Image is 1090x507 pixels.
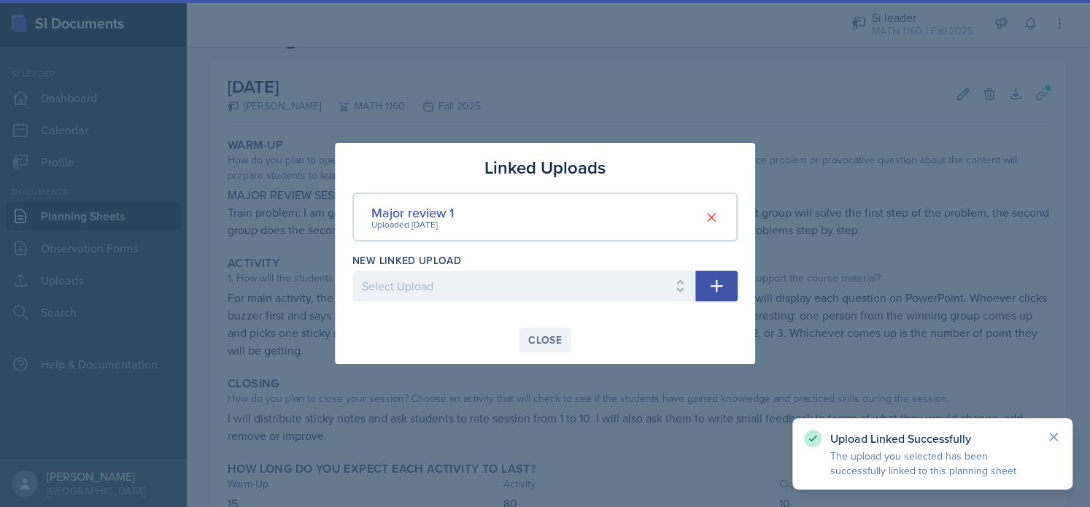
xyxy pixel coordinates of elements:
[830,431,1035,446] p: Upload Linked Successfully
[371,203,454,222] div: Major review 1
[371,218,454,231] div: Uploaded [DATE]
[484,155,606,181] h3: Linked Uploads
[519,328,571,352] button: Close
[528,334,562,346] div: Close
[352,253,461,268] label: New Linked Upload
[830,449,1035,478] p: The upload you selected has been successfully linked to this planning sheet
